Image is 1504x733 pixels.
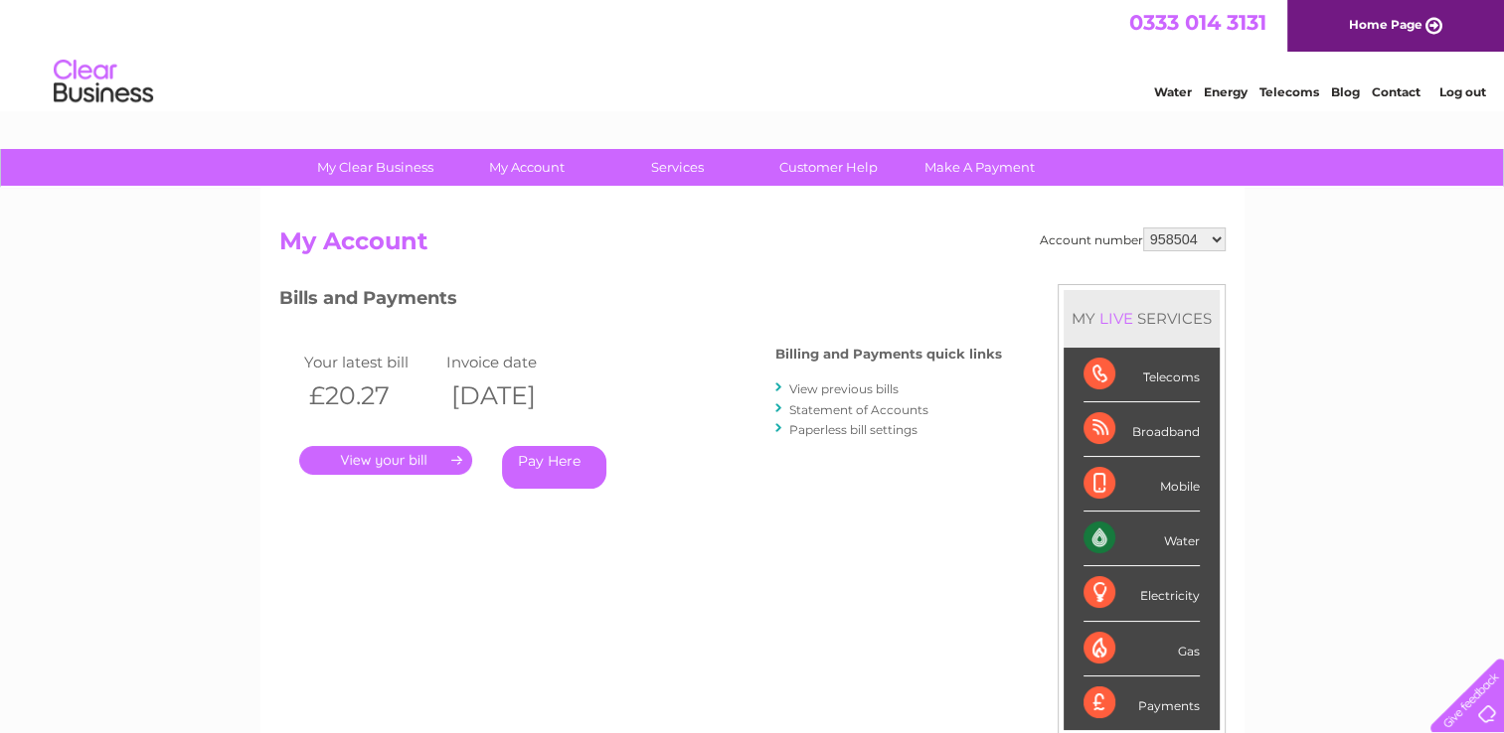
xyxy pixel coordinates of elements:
[1095,309,1137,328] div: LIVE
[502,446,606,489] a: Pay Here
[1084,566,1200,621] div: Electricity
[1084,348,1200,402] div: Telecoms
[898,149,1062,186] a: Make A Payment
[441,349,585,375] td: Invoice date
[1084,457,1200,512] div: Mobile
[299,375,442,416] th: £20.27
[1040,227,1226,251] div: Account number
[53,52,154,112] img: logo.png
[441,375,585,416] th: [DATE]
[789,422,918,437] a: Paperless bill settings
[1084,622,1200,676] div: Gas
[279,227,1226,265] h2: My Account
[293,149,457,186] a: My Clear Business
[595,149,759,186] a: Services
[1331,84,1360,99] a: Blog
[444,149,608,186] a: My Account
[747,149,911,186] a: Customer Help
[1204,84,1248,99] a: Energy
[1259,84,1319,99] a: Telecoms
[1372,84,1420,99] a: Contact
[1438,84,1485,99] a: Log out
[299,349,442,375] td: Your latest bill
[775,347,1002,362] h4: Billing and Payments quick links
[1129,10,1266,35] a: 0333 014 3131
[1084,402,1200,457] div: Broadband
[789,381,899,396] a: View previous bills
[1064,290,1220,347] div: MY SERVICES
[279,284,1002,319] h3: Bills and Payments
[1084,512,1200,566] div: Water
[299,446,472,475] a: .
[789,402,928,417] a: Statement of Accounts
[1154,84,1192,99] a: Water
[283,11,1223,96] div: Clear Business is a trading name of Verastar Limited (registered in [GEOGRAPHIC_DATA] No. 3667643...
[1084,676,1200,730] div: Payments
